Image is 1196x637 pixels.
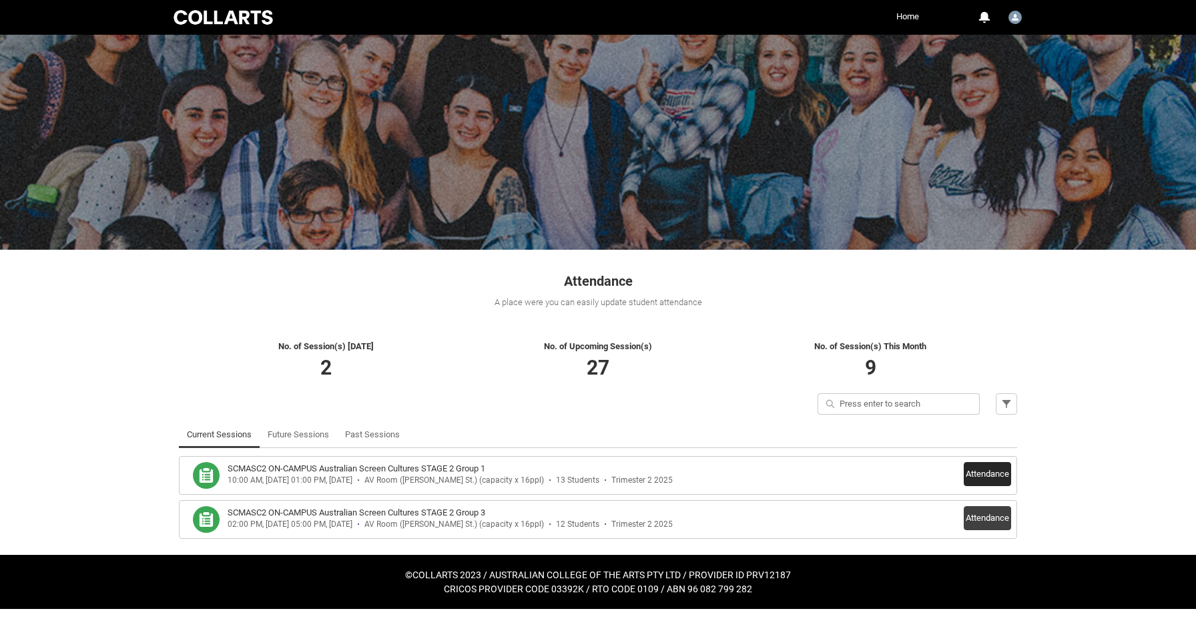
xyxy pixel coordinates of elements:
span: 9 [865,356,876,379]
input: Press enter to search [818,393,980,415]
span: 27 [587,356,609,379]
h3: SCMASC2 ON-CAMPUS Australian Screen Cultures STAGE 2 Group 3 [228,506,485,519]
div: 12 Students [556,519,599,529]
div: 13 Students [556,475,599,485]
div: Trimester 2 2025 [611,475,673,485]
div: AV Room ([PERSON_NAME] St.) (capacity x 16ppl) [364,519,544,529]
a: Future Sessions [268,421,329,448]
button: User Profile Dana.Miltins [1005,5,1025,27]
div: Trimester 2 2025 [611,519,673,529]
li: Future Sessions [260,421,337,448]
div: A place were you can easily update student attendance [179,296,1017,309]
img: Dana.Miltins [1008,11,1022,24]
button: Filter [996,393,1017,415]
li: Past Sessions [337,421,408,448]
div: AV Room ([PERSON_NAME] St.) (capacity x 16ppl) [364,475,544,485]
li: Current Sessions [179,421,260,448]
div: 02:00 PM, [DATE] 05:00 PM, [DATE] [228,519,352,529]
span: 2 [320,356,332,379]
a: Current Sessions [187,421,252,448]
button: Attendance [964,506,1011,530]
span: No. of Session(s) [DATE] [278,341,374,351]
a: Past Sessions [345,421,400,448]
h3: SCMASC2 ON-CAMPUS Australian Screen Cultures STAGE 2 Group 1 [228,462,485,475]
span: No. of Upcoming Session(s) [544,341,652,351]
div: 10:00 AM, [DATE] 01:00 PM, [DATE] [228,475,352,485]
button: Attendance [964,462,1011,486]
a: Home [893,7,922,27]
span: Attendance [564,273,633,289]
span: No. of Session(s) This Month [814,341,926,351]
